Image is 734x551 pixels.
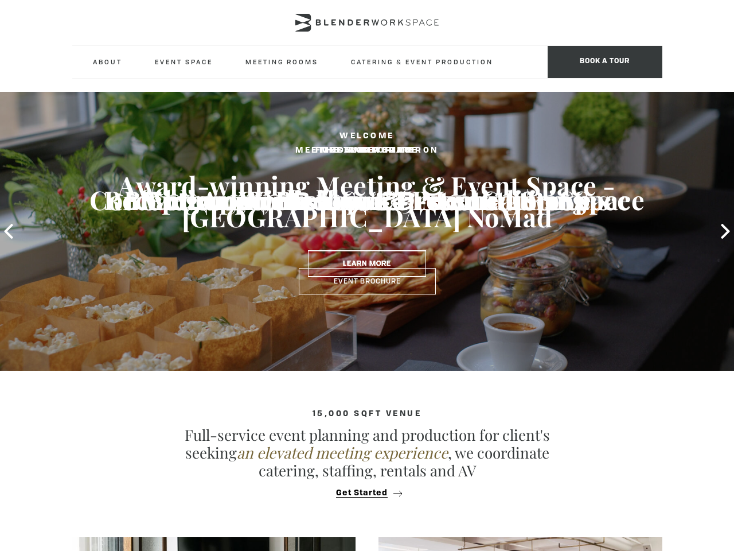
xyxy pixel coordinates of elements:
[299,268,436,294] a: Event Brochure
[146,46,222,77] a: Event Space
[333,488,402,498] button: Get Started
[84,46,131,77] a: About
[308,251,426,277] a: Learn More
[237,443,448,463] em: an elevated meeting experience
[548,46,662,78] span: Book a tour
[37,143,697,158] h2: Food & Beverage
[336,489,388,498] span: Get Started
[37,129,697,143] h2: Welcome
[166,426,568,480] p: Full-service event planning and production for client's seeking , we coordinate catering, staffin...
[72,409,662,418] h4: 15,000 sqft venue
[236,46,327,77] a: Meeting Rooms
[342,46,502,77] a: Catering & Event Production
[37,184,697,216] h3: Elegant, Delicious & 5-star Catering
